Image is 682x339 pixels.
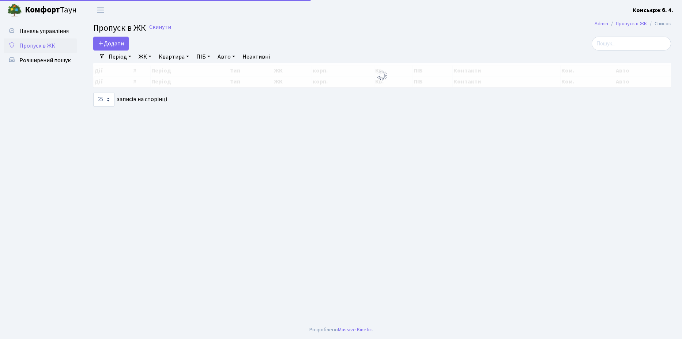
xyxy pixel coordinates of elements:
span: Пропуск в ЖК [93,22,146,34]
span: Розширений пошук [19,56,71,64]
a: Неактивні [240,51,273,63]
a: Пропуск в ЖК [616,20,647,27]
a: ПІБ [193,51,213,63]
a: Консьєрж б. 4. [633,6,673,15]
label: записів на сторінці [93,93,167,107]
nav: breadcrumb [584,16,682,31]
a: Admin [595,20,608,27]
select: записів на сторінці [93,93,114,107]
img: Обробка... [376,70,388,81]
a: Авто [215,51,238,63]
input: Пошук... [592,37,671,51]
a: Розширений пошук [4,53,77,68]
li: Список [647,20,671,28]
a: Панель управління [4,24,77,38]
a: Квартира [156,51,192,63]
img: logo.png [7,3,22,18]
span: Таун [25,4,77,16]
a: Додати [93,37,129,51]
div: Розроблено . [309,326,373,334]
b: Консьєрж б. 4. [633,6,673,14]
a: Пропуск в ЖК [4,38,77,53]
span: Панель управління [19,27,69,35]
span: Додати [98,40,124,48]
a: Скинути [149,24,171,31]
button: Переключити навігацію [91,4,110,16]
a: Період [106,51,134,63]
b: Комфорт [25,4,60,16]
a: Massive Kinetic [338,326,372,334]
a: ЖК [136,51,154,63]
span: Пропуск в ЖК [19,42,55,50]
